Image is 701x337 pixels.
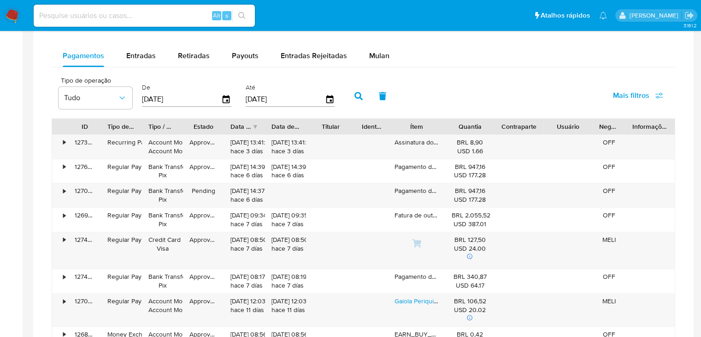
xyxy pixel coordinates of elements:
[684,11,694,20] a: Sair
[683,22,696,29] span: 3.161.2
[541,11,590,20] span: Atalhos rápidos
[225,11,228,20] span: s
[34,10,255,22] input: Pesquise usuários ou casos...
[213,11,220,20] span: Alt
[599,12,607,19] a: Notificações
[629,11,681,20] p: matias.logusso@mercadopago.com.br
[232,9,251,22] button: search-icon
